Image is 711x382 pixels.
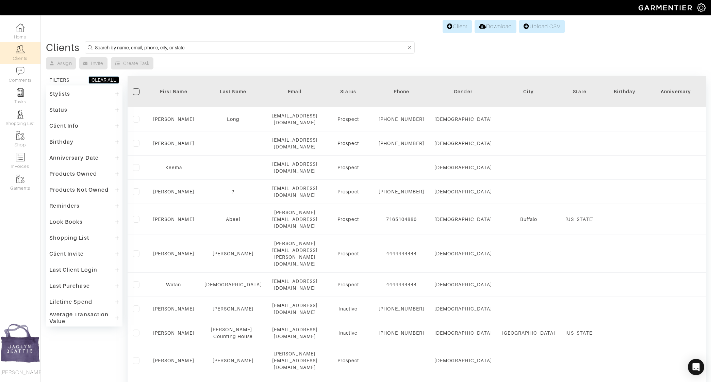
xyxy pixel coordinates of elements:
div: Anniversary [655,88,696,95]
div: Lifetime Spend [49,299,92,305]
div: [DEMOGRAPHIC_DATA] [434,305,492,312]
th: Toggle SortBy [148,76,199,107]
div: Client Info [49,123,79,129]
div: Status [49,107,67,113]
div: State [565,88,594,95]
img: gear-icon-white-bd11855cb880d31180b6d7d6211b90ccbf57a29d726f0c71d8c61bd08dd39cc2.png [697,3,706,12]
div: [EMAIL_ADDRESS][DOMAIN_NAME] [272,161,318,174]
div: [DEMOGRAPHIC_DATA] [434,281,492,288]
div: Prospect [328,116,368,123]
div: [DEMOGRAPHIC_DATA] [434,116,492,123]
button: CLEAR ALL [88,76,119,84]
div: [US_STATE] [565,216,594,223]
th: Toggle SortBy [650,76,701,107]
div: 7165104886 [379,216,424,223]
div: [PERSON_NAME][EMAIL_ADDRESS][DOMAIN_NAME] [272,350,318,371]
div: Birthday [49,139,73,145]
div: Prospect [328,140,368,147]
th: Toggle SortBy [429,76,497,107]
a: [PERSON_NAME] [153,116,194,122]
div: Buffalo [502,216,555,223]
div: Last Name [204,88,262,95]
a: Client [443,20,472,33]
div: Reminders [49,203,80,209]
div: Birthday [604,88,645,95]
th: Toggle SortBy [599,76,650,107]
div: Products Owned [49,171,97,177]
a: [PERSON_NAME] [153,306,194,312]
input: Search by name, email, phone, city, or state [95,43,406,52]
div: [DEMOGRAPHIC_DATA] [434,357,492,364]
a: Abeel [226,217,240,222]
div: [GEOGRAPHIC_DATA] [502,330,555,336]
img: garmentier-logo-header-white-b43fb05a5012e4ada735d5af1a66efaba907eab6374d6393d1fbf88cb4ef424d.png [635,2,697,14]
div: [US_STATE] [565,330,594,336]
div: Products Not Owned [49,187,109,193]
div: [DEMOGRAPHIC_DATA] [434,250,492,257]
div: City [502,88,555,95]
div: Client Invite [49,251,84,257]
div: Prospect [328,164,368,171]
a: [PERSON_NAME] [213,251,254,256]
div: [EMAIL_ADDRESS][DOMAIN_NAME] [272,185,318,198]
div: [PERSON_NAME][EMAIL_ADDRESS][DOMAIN_NAME] [272,209,318,229]
img: orders-icon-0abe47150d42831381b5fb84f609e132dff9fe21cb692f30cb5eec754e2cba89.png [16,153,24,161]
div: CLEAR ALL [92,77,116,83]
div: Stylists [49,91,70,97]
img: dashboard-icon-dbcd8f5a0b271acd01030246c82b418ddd0df26cd7fceb0bd07c9910d44c42f6.png [16,23,24,32]
div: [EMAIL_ADDRESS][DOMAIN_NAME] [272,112,318,126]
img: clients-icon-6bae9207a08558b7cb47a8932f037763ab4055f8c8b6bfacd5dc20c3e0201464.png [16,45,24,53]
a: [PERSON_NAME] [213,358,254,363]
a: Download [475,20,516,33]
div: [DEMOGRAPHIC_DATA] [434,164,492,171]
img: reminder-icon-8004d30b9f0a5d33ae49ab947aed9ed385cf756f9e5892f1edd6e32f2345188e.png [16,88,24,97]
a: [DEMOGRAPHIC_DATA] [204,282,262,287]
div: [PHONE_NUMBER] [379,140,424,147]
a: - [232,141,234,146]
a: [PERSON_NAME] [153,217,194,222]
div: [DEMOGRAPHIC_DATA] [434,188,492,195]
div: [EMAIL_ADDRESS][DOMAIN_NAME] [272,326,318,340]
a: [PERSON_NAME] [153,189,194,194]
div: [DEMOGRAPHIC_DATA] [434,140,492,147]
div: [EMAIL_ADDRESS][DOMAIN_NAME] [272,137,318,150]
div: Email [272,88,318,95]
div: [DEMOGRAPHIC_DATA] [434,216,492,223]
div: Inactive [328,330,368,336]
div: Clients [46,44,80,51]
a: - [232,165,234,170]
div: [EMAIL_ADDRESS][DOMAIN_NAME] [272,302,318,316]
div: Last Client Login [49,267,97,273]
div: Phone [379,88,424,95]
img: garments-icon-b7da505a4dc4fd61783c78ac3ca0ef83fa9d6f193b1c9dc38574b1d14d53ca28.png [16,175,24,183]
a: [PERSON_NAME] [153,251,194,256]
div: 4444444444 [379,281,424,288]
div: Prospect [328,281,368,288]
div: [PHONE_NUMBER] [379,305,424,312]
th: Toggle SortBy [323,76,374,107]
img: comment-icon-a0a6a9ef722e966f86d9cbdc48e553b5cf19dbc54f86b18d962a5391bc8f6eb6.png [16,67,24,75]
th: Toggle SortBy [199,76,267,107]
a: Keema [165,165,182,170]
a: ? [232,189,234,194]
div: Look Books [49,219,83,225]
img: stylists-icon-eb353228a002819b7ec25b43dbf5f0378dd9e0616d9560372ff212230b889e62.png [16,110,24,118]
a: Long [227,116,239,122]
div: FILTERS [49,77,69,83]
div: [DEMOGRAPHIC_DATA] [434,330,492,336]
div: [PHONE_NUMBER] [379,116,424,123]
div: Prospect [328,250,368,257]
div: Average Transaction Value [49,311,115,325]
div: Shopping List [49,235,89,241]
a: [PERSON_NAME] - Counting House [211,327,255,339]
div: First Name [153,88,194,95]
div: Prospect [328,188,368,195]
div: Open Intercom Messenger [688,359,704,375]
a: [PERSON_NAME] [213,306,254,312]
a: [PERSON_NAME] [153,330,194,336]
a: [PERSON_NAME] [153,141,194,146]
div: Status [328,88,368,95]
div: Gender [434,88,492,95]
div: Inactive [328,305,368,312]
div: [PERSON_NAME][EMAIL_ADDRESS][PERSON_NAME][DOMAIN_NAME] [272,240,318,267]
